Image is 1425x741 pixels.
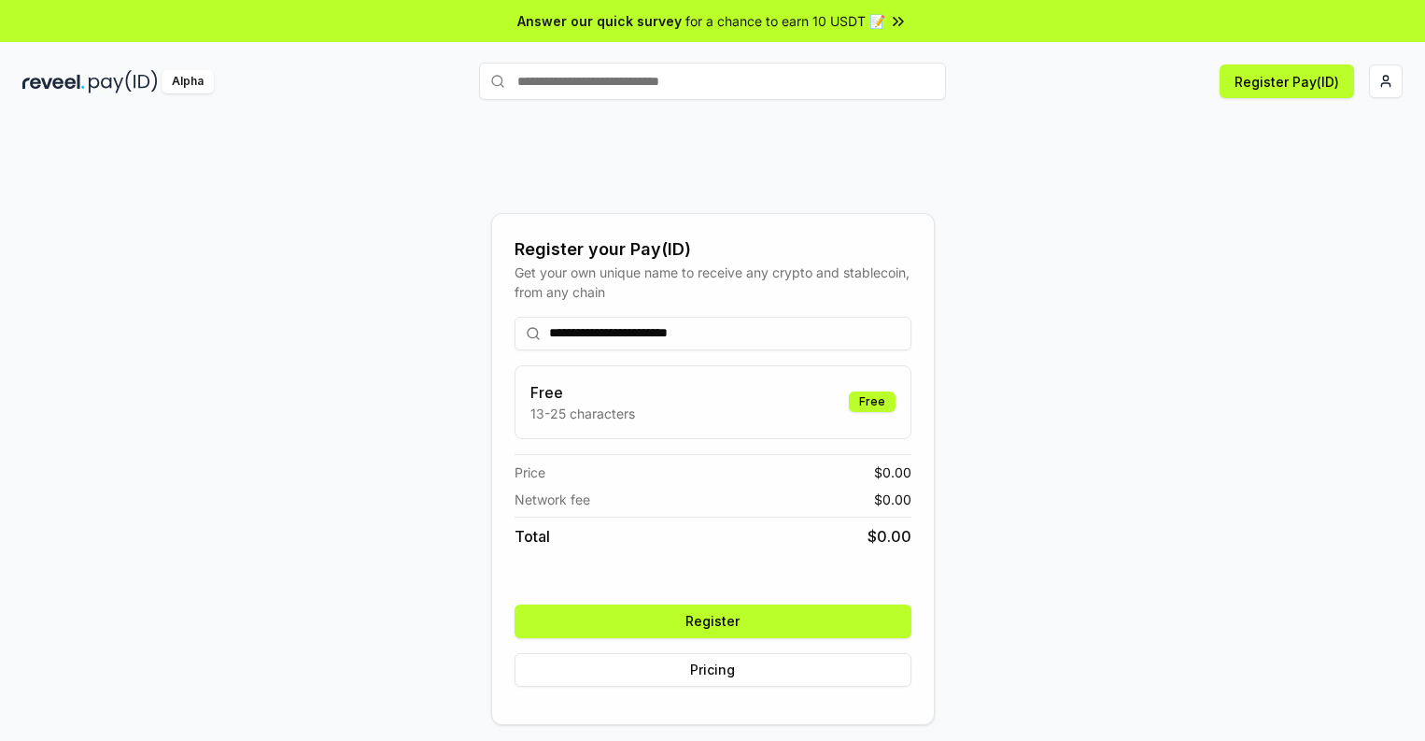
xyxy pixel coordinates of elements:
[89,70,158,93] img: pay_id
[874,463,911,482] span: $ 0.00
[849,392,896,412] div: Free
[515,525,550,548] span: Total
[874,490,911,509] span: $ 0.00
[515,463,545,482] span: Price
[515,653,911,687] button: Pricing
[517,11,682,31] span: Answer our quick survey
[515,236,911,263] div: Register your Pay(ID)
[22,70,85,93] img: reveel_dark
[515,263,911,302] div: Get your own unique name to receive any crypto and stablecoin, from any chain
[162,70,214,93] div: Alpha
[530,381,635,404] h3: Free
[868,525,911,548] span: $ 0.00
[1220,64,1354,98] button: Register Pay(ID)
[515,605,911,638] button: Register
[515,490,590,509] span: Network fee
[685,11,885,31] span: for a chance to earn 10 USDT 📝
[530,404,635,423] p: 13-25 characters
